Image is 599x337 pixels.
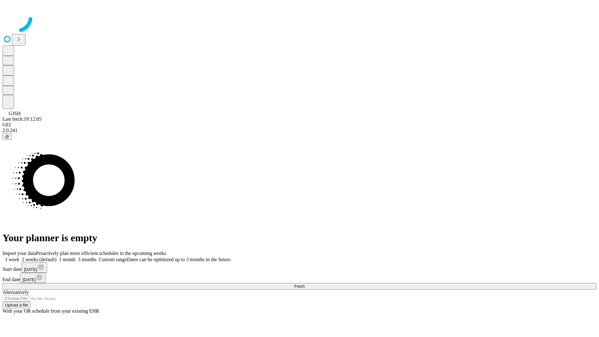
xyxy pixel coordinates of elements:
[9,111,21,116] span: GJSH
[20,273,46,283] button: [DATE]
[2,273,597,283] div: End date
[2,116,41,122] span: Last fetch: 19:12:05
[99,257,127,262] span: Custom range
[22,277,36,282] span: [DATE]
[22,257,56,262] span: 2 weeks (default)
[36,251,167,256] span: Proactively plan more efficient schedules in the upcoming weeks.
[24,267,37,272] span: [DATE]
[22,262,47,273] button: [DATE]
[5,134,9,139] span: @
[2,290,29,295] span: Alternatively
[2,128,597,133] div: 2.0.241
[5,257,19,262] span: 1 week
[2,232,597,244] h1: Your planner is empty
[2,251,36,256] span: Import your data
[2,308,99,314] span: With your OR schedule from your existing EHR
[2,302,31,308] button: Upload a file
[2,122,597,128] div: GEI
[294,284,304,289] span: Fetch
[59,257,75,262] span: 1 month
[127,257,231,262] span: Dates can be optimized up to 3 months in the future.
[2,262,597,273] div: Start date
[2,283,597,290] button: Fetch
[2,133,12,140] button: @
[78,257,96,262] span: 3 months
